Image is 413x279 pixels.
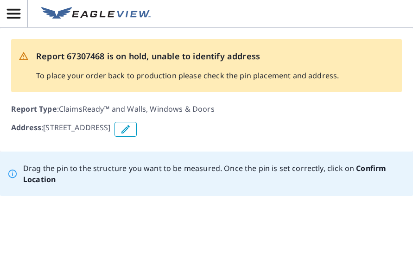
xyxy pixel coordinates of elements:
img: EV Logo [41,7,151,21]
p: : ClaimsReady™ and Walls, Windows & Doors [11,103,402,114]
p: Drag the pin to the structure you want to be measured. Once the pin is set correctly, click on [23,163,406,185]
b: Address [11,122,41,133]
b: Report Type [11,104,57,114]
a: EV Logo [36,1,156,26]
p: To place your order back to production please check the pin placement and address. [36,70,339,81]
p: : [STREET_ADDRESS] [11,122,111,137]
p: Report 67307468 is on hold, unable to identify address [36,50,339,63]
